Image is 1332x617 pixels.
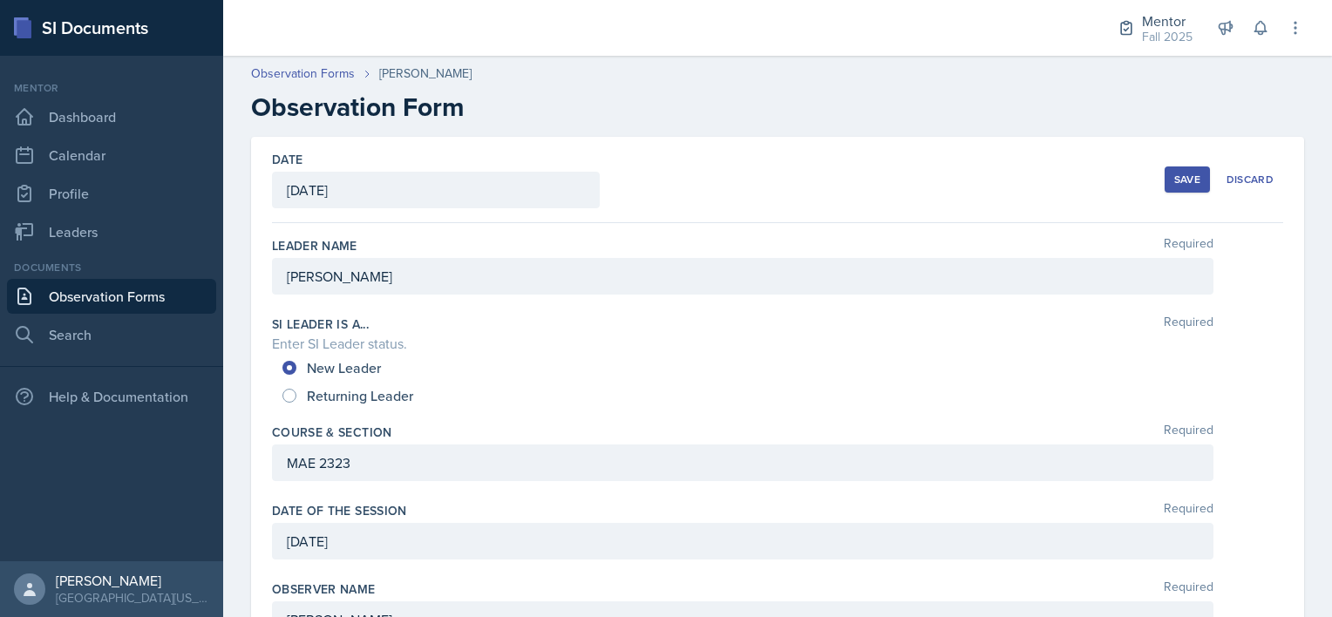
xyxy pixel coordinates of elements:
[379,64,472,83] div: [PERSON_NAME]
[251,92,1304,123] h2: Observation Form
[287,266,1199,287] p: [PERSON_NAME]
[7,80,216,96] div: Mentor
[1164,237,1213,254] span: Required
[7,138,216,173] a: Calendar
[7,317,216,352] a: Search
[1164,315,1213,333] span: Required
[1142,28,1193,46] div: Fall 2025
[272,237,357,254] label: Leader Name
[307,359,381,376] span: New Leader
[272,424,392,441] label: Course & Section
[1217,166,1283,193] button: Discard
[7,214,216,249] a: Leaders
[1164,502,1213,519] span: Required
[272,333,1283,354] div: Enter SI Leader status.
[251,64,355,83] a: Observation Forms
[287,452,1199,473] p: MAE 2323
[1227,173,1274,186] div: Discard
[7,176,216,211] a: Profile
[1164,580,1213,598] span: Required
[287,531,1199,552] p: [DATE]
[56,572,209,589] div: [PERSON_NAME]
[272,151,302,168] label: Date
[1142,10,1193,31] div: Mentor
[1164,424,1213,441] span: Required
[1165,166,1210,193] button: Save
[7,99,216,134] a: Dashboard
[56,589,209,607] div: [GEOGRAPHIC_DATA][US_STATE]
[1174,173,1200,186] div: Save
[7,260,216,275] div: Documents
[272,580,376,598] label: Observer name
[272,502,407,519] label: Date of the Session
[7,279,216,314] a: Observation Forms
[272,315,369,333] label: SI Leader is a...
[307,387,413,404] span: Returning Leader
[7,379,216,414] div: Help & Documentation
